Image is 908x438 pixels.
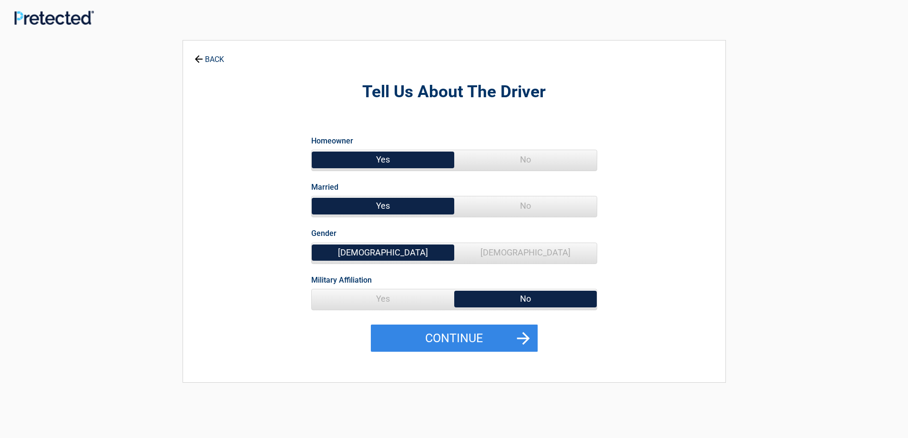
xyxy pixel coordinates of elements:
span: No [454,150,597,169]
a: BACK [193,47,226,63]
span: No [454,196,597,215]
span: [DEMOGRAPHIC_DATA] [312,243,454,262]
label: Homeowner [311,134,353,147]
span: [DEMOGRAPHIC_DATA] [454,243,597,262]
h2: Tell Us About The Driver [235,81,673,103]
span: Yes [312,289,454,308]
span: Yes [312,196,454,215]
span: Yes [312,150,454,169]
label: Gender [311,227,337,240]
img: Main Logo [14,10,94,25]
label: Military Affiliation [311,274,372,286]
button: Continue [371,325,538,352]
label: Married [311,181,338,194]
span: No [454,289,597,308]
